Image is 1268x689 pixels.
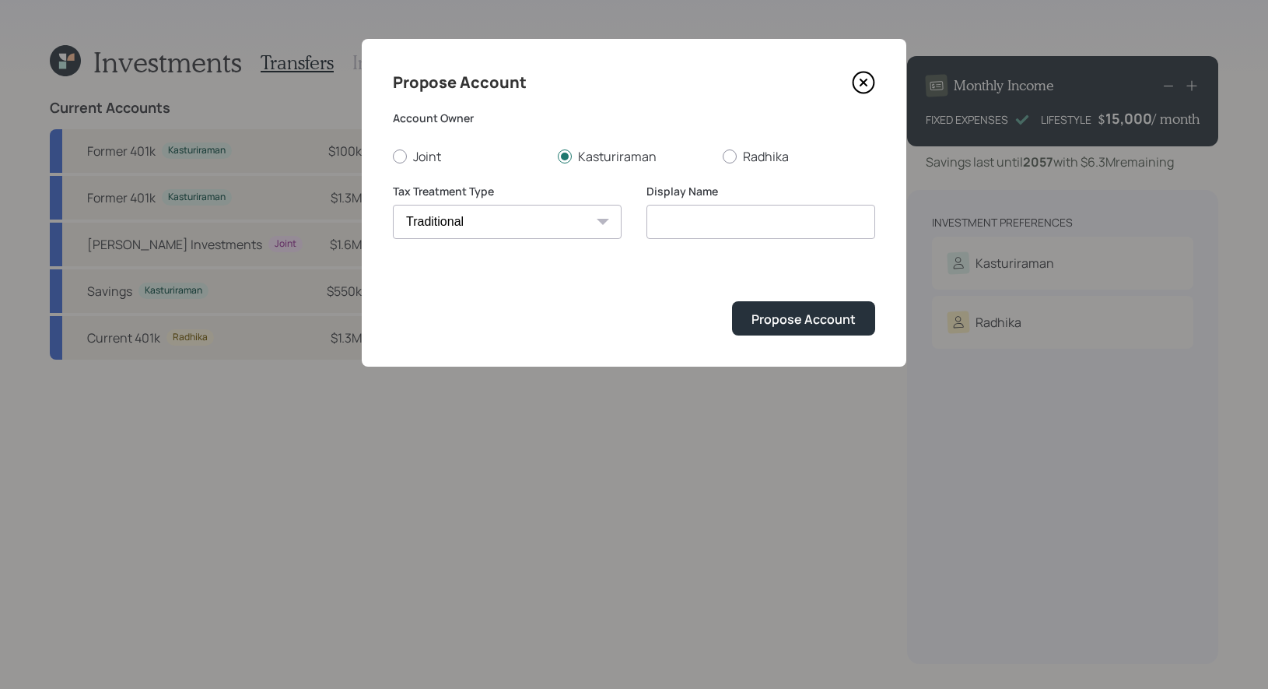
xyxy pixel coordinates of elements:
label: Display Name [646,184,875,199]
label: Radhika [723,148,875,165]
label: Account Owner [393,111,875,126]
label: Kasturiraman [558,148,710,165]
div: Propose Account [751,311,856,328]
button: Propose Account [732,301,875,335]
label: Tax Treatment Type [393,184,622,199]
label: Joint [393,148,545,165]
h4: Propose Account [393,70,527,95]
